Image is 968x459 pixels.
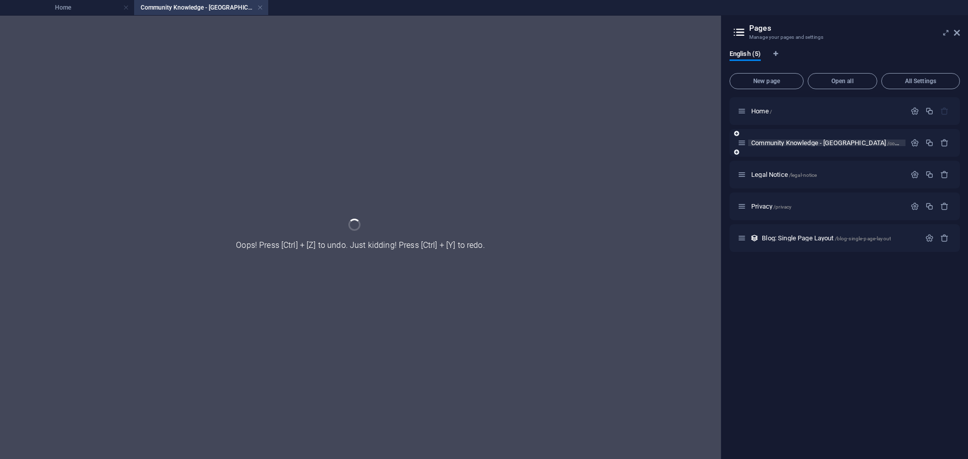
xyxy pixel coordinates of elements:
[750,234,759,242] div: This layout is used as a template for all items (e.g. a blog post) of this collection. The conten...
[730,48,761,62] span: English (5)
[734,78,799,84] span: New page
[835,236,891,241] span: /blog-single-page-layout
[911,170,919,179] div: Settings
[770,109,772,114] span: /
[759,235,920,241] div: Blog: Single Page Layout/blog-single-page-layout
[911,107,919,115] div: Settings
[748,203,905,210] div: Privacy/privacy
[911,202,919,211] div: Settings
[748,171,905,178] div: Legal Notice/legal-notice
[886,78,955,84] span: All Settings
[940,107,949,115] div: The startpage cannot be deleted
[748,140,905,146] div: Community Knowledge - [GEOGRAPHIC_DATA]/community-knowledge-[GEOGRAPHIC_DATA]-county
[940,234,949,242] div: Remove
[940,170,949,179] div: Remove
[925,107,934,115] div: Duplicate
[940,202,949,211] div: Remove
[812,78,873,84] span: Open all
[751,107,772,115] span: Click to open page
[925,202,934,211] div: Duplicate
[940,139,949,147] div: Remove
[730,50,960,69] div: Language Tabs
[881,73,960,89] button: All Settings
[773,204,792,210] span: /privacy
[925,170,934,179] div: Duplicate
[751,203,792,210] span: Click to open page
[751,171,817,178] span: Click to open page
[789,172,817,178] span: /legal-notice
[749,24,960,33] h2: Pages
[808,73,877,89] button: Open all
[762,234,891,242] span: Click to open page
[925,234,934,242] div: Settings
[749,33,940,42] h3: Manage your pages and settings
[730,73,804,89] button: New page
[911,139,919,147] div: Settings
[134,2,268,13] h4: Community Knowledge - [GEOGRAPHIC_DATA]
[925,139,934,147] div: Duplicate
[748,108,905,114] div: Home/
